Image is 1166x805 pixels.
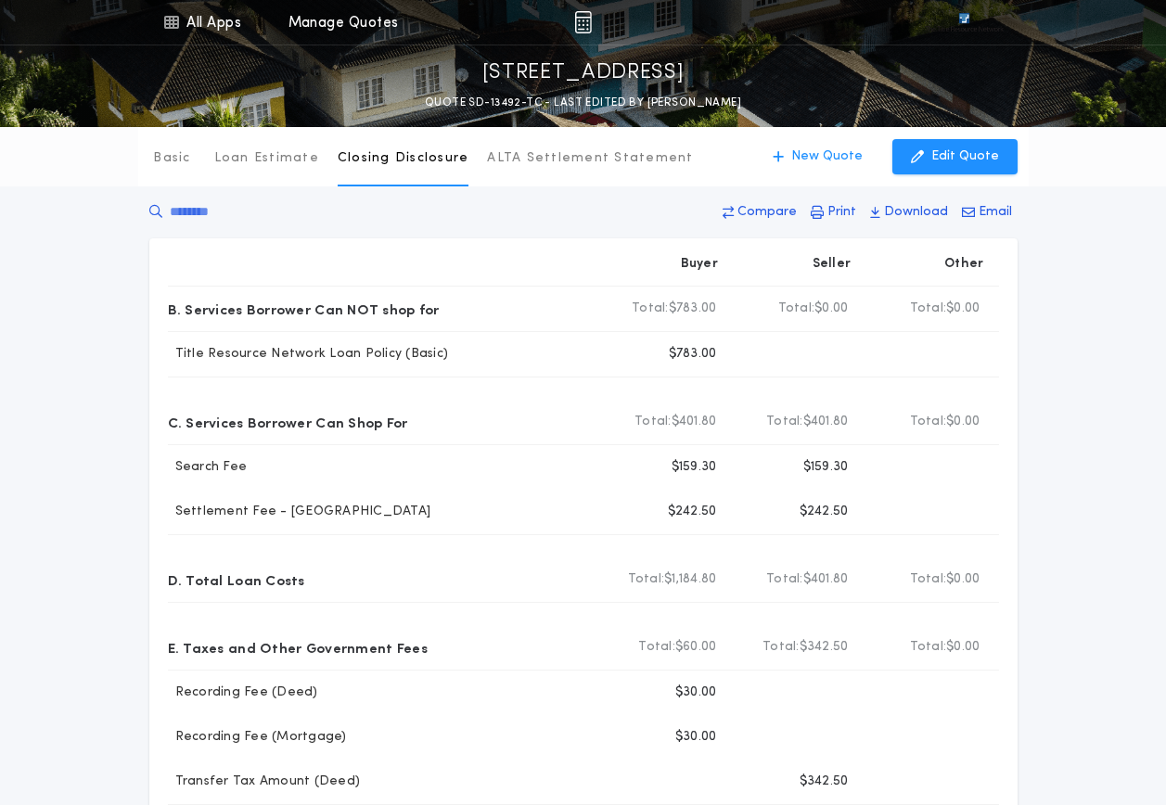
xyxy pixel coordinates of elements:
[814,300,848,318] span: $0.00
[910,413,947,431] b: Total:
[168,458,248,477] p: Search Fee
[754,139,881,174] button: New Quote
[574,11,592,33] img: img
[168,345,449,364] p: Title Resource Network Loan Policy (Basic)
[925,13,1003,32] img: vs-icon
[946,413,980,431] span: $0.00
[910,570,947,589] b: Total:
[979,203,1012,222] p: Email
[865,196,954,229] button: Download
[762,638,800,657] b: Total:
[669,345,717,364] p: $783.00
[338,149,469,168] p: Closing Disclosure
[803,458,849,477] p: $159.30
[681,255,718,274] p: Buyer
[482,58,685,88] p: [STREET_ADDRESS]
[168,684,318,702] p: Recording Fee (Deed)
[956,196,1018,229] button: Email
[803,570,849,589] span: $401.80
[803,413,849,431] span: $401.80
[717,196,802,229] button: Compare
[664,570,716,589] span: $1,184.80
[675,728,717,747] p: $30.00
[168,503,431,521] p: Settlement Fee - [GEOGRAPHIC_DATA]
[791,147,863,166] p: New Quote
[800,773,849,791] p: $342.50
[672,458,717,477] p: $159.30
[766,413,803,431] b: Total:
[778,300,815,318] b: Total:
[634,413,672,431] b: Total:
[946,638,980,657] span: $0.00
[813,255,852,274] p: Seller
[632,300,669,318] b: Total:
[805,196,862,229] button: Print
[168,773,361,791] p: Transfer Tax Amount (Deed)
[168,294,440,324] p: B. Services Borrower Can NOT shop for
[168,565,305,594] p: D. Total Loan Costs
[668,503,717,521] p: $242.50
[168,407,408,437] p: C. Services Borrower Can Shop For
[827,203,856,222] p: Print
[946,300,980,318] span: $0.00
[672,413,717,431] span: $401.80
[931,147,999,166] p: Edit Quote
[214,149,319,168] p: Loan Estimate
[800,638,849,657] span: $342.50
[946,570,980,589] span: $0.00
[669,300,717,318] span: $783.00
[892,139,1018,174] button: Edit Quote
[800,503,849,521] p: $242.50
[487,149,693,168] p: ALTA Settlement Statement
[675,684,717,702] p: $30.00
[910,300,947,318] b: Total:
[910,638,947,657] b: Total:
[425,94,741,112] p: QUOTE SD-13492-TC - LAST EDITED BY [PERSON_NAME]
[168,728,347,747] p: Recording Fee (Mortgage)
[766,570,803,589] b: Total:
[153,149,190,168] p: Basic
[628,570,665,589] b: Total:
[737,203,797,222] p: Compare
[638,638,675,657] b: Total:
[884,203,948,222] p: Download
[675,638,717,657] span: $60.00
[944,255,983,274] p: Other
[168,632,428,662] p: E. Taxes and Other Government Fees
